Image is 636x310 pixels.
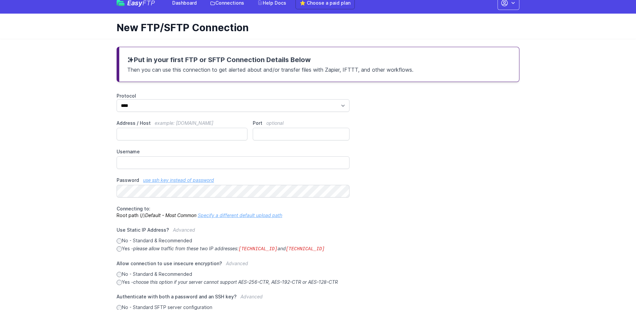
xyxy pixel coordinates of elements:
label: Use Static IP Address? [117,227,349,237]
label: Address / Host [117,120,247,126]
h3: Put in your first FTP or SFTP Connection Details Below [127,55,511,64]
label: Allow connection to use insecure encryption? [117,260,349,271]
span: Advanced [226,261,248,266]
a: Specify a different default upload path [198,212,282,218]
i: choose this option if your server cannot support AES-256-CTR, AES-192-CTR or AES-128-CTR [133,279,338,285]
label: Username [117,148,349,155]
a: use ssh key instead of password [143,177,214,183]
span: example: [DOMAIN_NAME] [155,120,213,126]
span: optional [266,120,284,126]
i: please allow traffic from these two IP addresses: and [133,246,325,251]
label: No - Standard & Recommended [117,237,349,244]
p: Root path (/) [117,205,349,219]
label: Protocol [117,93,349,99]
label: Password [117,177,349,184]
label: No - Standard & Recommended [117,271,349,277]
label: Yes - [117,279,349,285]
label: Authenticate with both a password and an SSH key? [117,293,349,304]
span: Advanced [173,227,195,233]
iframe: Drift Widget Chat Controller [603,277,628,302]
span: Connecting to: [117,206,150,211]
input: No - Standard & Recommended [117,272,122,277]
label: Port [253,120,349,126]
input: Yes -choose this option if your server cannot support AES-256-CTR, AES-192-CTR or AES-128-CTR [117,280,122,285]
input: No - Standard & Recommended [117,238,122,244]
label: Yes - [117,245,349,252]
input: Yes -please allow traffic from these two IP addresses:[TECHNICAL_ID]and[TECHNICAL_ID] [117,246,122,252]
span: Advanced [240,294,263,299]
i: Default - Most Common [145,212,196,218]
h1: New FTP/SFTP Connection [117,22,514,34]
code: [TECHNICAL_ID] [286,246,325,252]
code: [TECHNICAL_ID] [238,246,278,252]
p: Then you can use this connection to get alerted about and/or transfer files with Zapier, IFTTT, a... [127,64,511,74]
